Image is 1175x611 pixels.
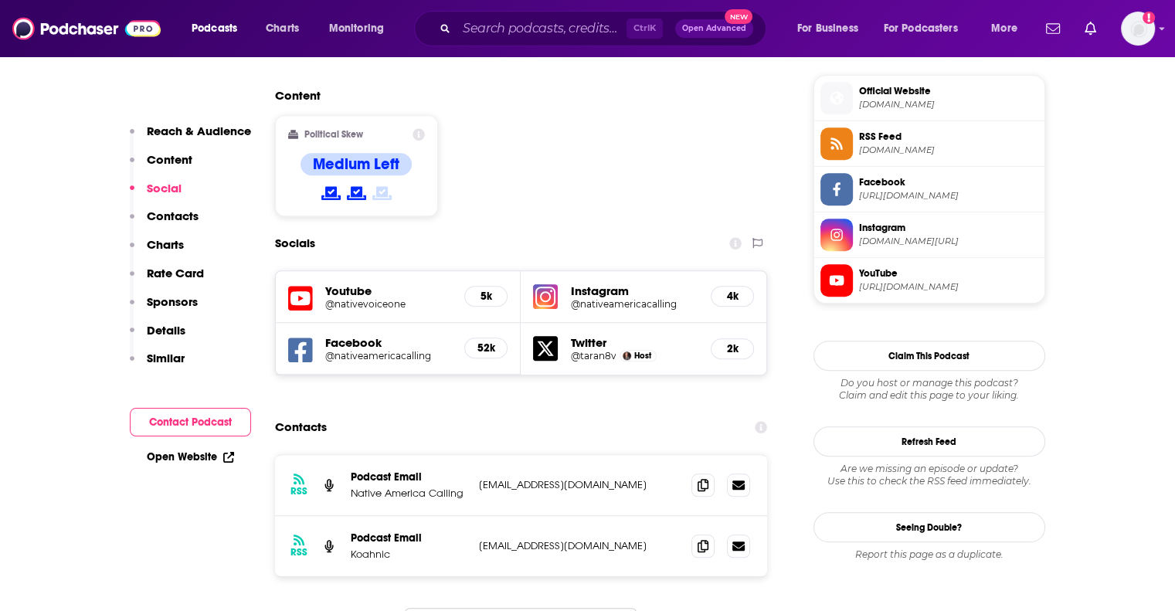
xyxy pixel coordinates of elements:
[820,264,1038,297] a: YouTube[URL][DOMAIN_NAME]
[192,18,237,39] span: Podcasts
[130,294,198,323] button: Sponsors
[813,548,1045,561] div: Report this page as a duplicate.
[147,351,185,365] p: Similar
[181,16,257,41] button: open menu
[570,350,616,362] a: @taran8v
[859,99,1038,110] span: nativeamericacalling.com
[724,290,741,303] h5: 4k
[859,190,1038,202] span: https://www.facebook.com/nativeamericacalling
[570,298,698,310] a: @nativeamericacalling
[884,18,958,39] span: For Podcasters
[313,154,399,174] h4: Medium Left
[325,350,453,362] a: @nativeamericacalling
[147,266,204,280] p: Rate Card
[477,290,494,303] h5: 5k
[634,351,651,361] span: Host
[813,341,1045,371] button: Claim This Podcast
[874,16,980,41] button: open menu
[351,487,467,500] p: Native America Calling
[147,209,199,223] p: Contacts
[797,18,858,39] span: For Business
[266,18,299,39] span: Charts
[130,237,184,266] button: Charts
[813,463,1045,487] div: Are we missing an episode or update? Use this to check the RSS feed immediately.
[786,16,878,41] button: open menu
[130,323,185,351] button: Details
[1121,12,1155,46] button: Show profile menu
[991,18,1017,39] span: More
[318,16,404,41] button: open menu
[533,284,558,309] img: iconImage
[1143,12,1155,24] svg: Add a profile image
[351,470,467,484] p: Podcast Email
[147,323,185,338] p: Details
[429,11,781,46] div: Search podcasts, credits, & more...
[859,130,1038,144] span: RSS Feed
[130,152,192,181] button: Content
[479,478,680,491] p: [EMAIL_ADDRESS][DOMAIN_NAME]
[820,173,1038,205] a: Facebook[URL][DOMAIN_NAME]
[275,229,315,258] h2: Socials
[813,512,1045,542] a: Seeing Double?
[813,426,1045,457] button: Refresh Feed
[130,351,185,379] button: Similar
[12,14,161,43] img: Podchaser - Follow, Share and Rate Podcasts
[130,209,199,237] button: Contacts
[325,335,453,350] h5: Facebook
[147,237,184,252] p: Charts
[1078,15,1102,42] a: Show notifications dropdown
[477,341,494,355] h5: 52k
[820,127,1038,160] a: RSS Feed[DOMAIN_NAME]
[570,283,698,298] h5: Instagram
[147,181,182,195] p: Social
[627,19,663,39] span: Ctrl K
[351,548,467,561] p: Koahnic
[1121,12,1155,46] img: User Profile
[130,408,251,436] button: Contact Podcast
[623,351,631,360] img: Tara Gatewood
[256,16,308,41] a: Charts
[859,221,1038,235] span: Instagram
[147,152,192,167] p: Content
[457,16,627,41] input: Search podcasts, credits, & more...
[130,266,204,294] button: Rate Card
[675,19,753,38] button: Open AdvancedNew
[682,25,746,32] span: Open Advanced
[130,124,251,152] button: Reach & Audience
[147,294,198,309] p: Sponsors
[859,144,1038,156] span: nativeamericacalling.com
[351,531,467,545] p: Podcast Email
[325,283,453,298] h5: Youtube
[820,82,1038,114] a: Official Website[DOMAIN_NAME]
[325,298,453,310] h5: @nativevoiceone
[724,342,741,355] h5: 2k
[147,450,234,463] a: Open Website
[290,546,307,558] h3: RSS
[329,18,384,39] span: Monitoring
[275,412,327,442] h2: Contacts
[1121,12,1155,46] span: Logged in as MackenzieCollier
[859,236,1038,247] span: instagram.com/nativeamericacalling
[813,377,1045,389] span: Do you host or manage this podcast?
[859,84,1038,98] span: Official Website
[147,124,251,138] p: Reach & Audience
[820,219,1038,251] a: Instagram[DOMAIN_NAME][URL]
[859,281,1038,293] span: https://www.youtube.com/@nativevoiceone
[275,88,756,103] h2: Content
[859,175,1038,189] span: Facebook
[290,485,307,497] h3: RSS
[570,335,698,350] h5: Twitter
[859,266,1038,280] span: YouTube
[479,539,680,552] p: [EMAIL_ADDRESS][DOMAIN_NAME]
[980,16,1037,41] button: open menu
[813,377,1045,402] div: Claim and edit this page to your liking.
[725,9,752,24] span: New
[1040,15,1066,42] a: Show notifications dropdown
[130,181,182,209] button: Social
[304,129,363,140] h2: Political Skew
